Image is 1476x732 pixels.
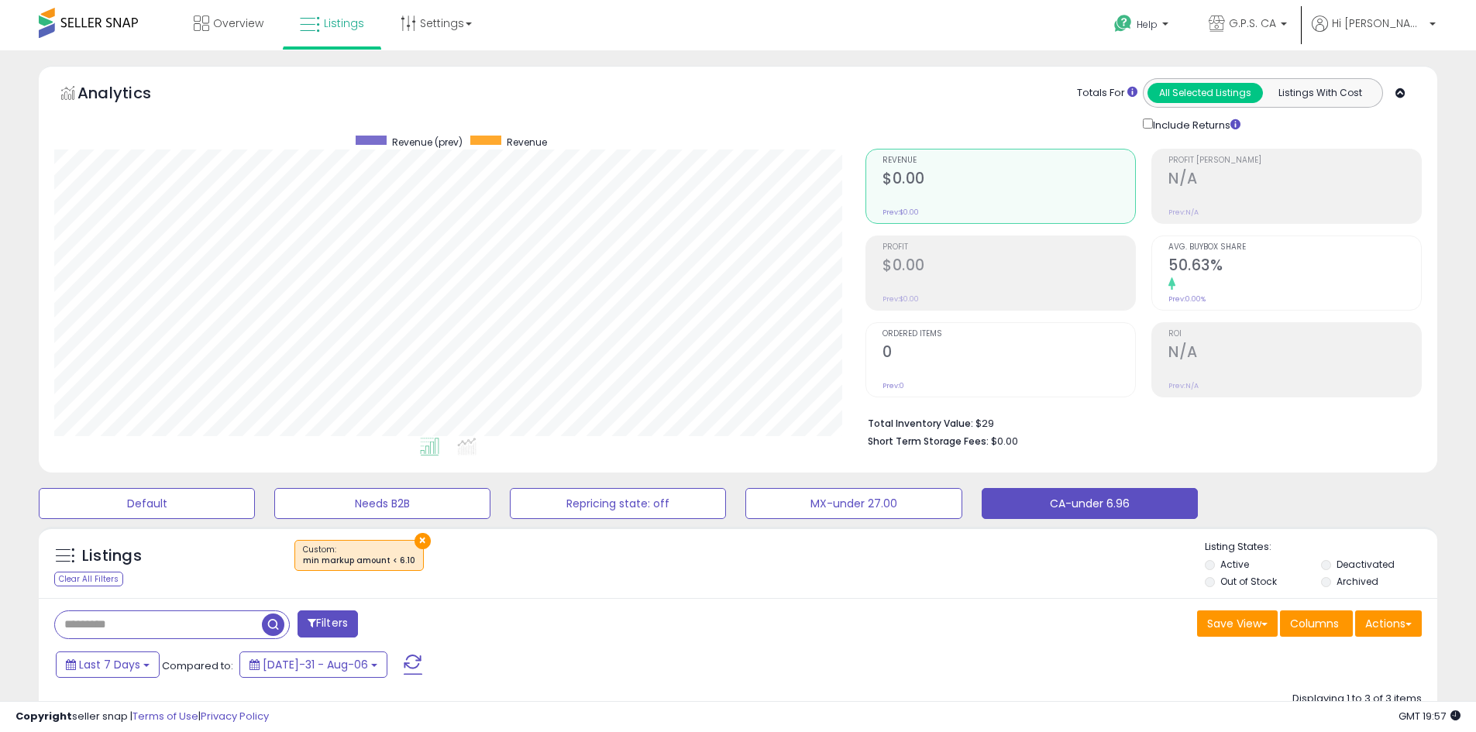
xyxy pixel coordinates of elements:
span: G.P.S. CA [1229,15,1276,31]
button: All Selected Listings [1147,83,1263,103]
button: [DATE]-31 - Aug-06 [239,651,387,678]
span: Last 7 Days [79,657,140,672]
h2: N/A [1168,343,1421,364]
b: Total Inventory Value: [868,417,973,430]
button: Actions [1355,610,1422,637]
small: Prev: N/A [1168,208,1199,217]
div: Clear All Filters [54,572,123,586]
h5: Analytics [77,82,181,108]
small: Prev: 0.00% [1168,294,1206,304]
button: × [415,533,431,549]
button: Default [39,488,255,519]
span: ROI [1168,330,1421,339]
label: Archived [1337,575,1378,588]
label: Out of Stock [1220,575,1277,588]
button: Listings With Cost [1262,83,1378,103]
div: Include Returns [1131,115,1259,133]
span: Avg. Buybox Share [1168,243,1421,252]
h5: Listings [82,545,142,567]
button: Needs B2B [274,488,490,519]
button: Repricing state: off [510,488,726,519]
span: 2025-08-14 19:57 GMT [1399,709,1461,723]
span: Hi [PERSON_NAME] [1332,15,1425,31]
span: Compared to: [162,658,233,673]
h2: N/A [1168,170,1421,191]
h2: $0.00 [883,170,1135,191]
button: Columns [1280,610,1353,637]
span: [DATE]-31 - Aug-06 [263,657,368,672]
b: Short Term Storage Fees: [868,435,989,448]
a: Terms of Use [132,709,198,723]
strong: Copyright [15,709,72,723]
span: Columns [1290,616,1339,631]
a: Privacy Policy [201,709,269,723]
h2: 0 [883,343,1135,364]
button: CA-under 6.96 [982,488,1198,519]
button: MX-under 27.00 [745,488,962,519]
div: Totals For [1077,86,1137,101]
div: seller snap | | [15,710,269,724]
small: Prev: N/A [1168,381,1199,390]
h2: $0.00 [883,256,1135,277]
small: Prev: $0.00 [883,208,919,217]
a: Hi [PERSON_NAME] [1312,15,1436,50]
span: Ordered Items [883,330,1135,339]
span: Listings [324,15,364,31]
small: Prev: 0 [883,381,904,390]
i: Get Help [1113,14,1133,33]
button: Filters [298,610,358,637]
small: Prev: $0.00 [883,294,919,304]
div: min markup amount < 6.10 [303,555,415,566]
span: Help [1137,18,1158,31]
p: Listing States: [1205,540,1437,555]
span: Revenue [507,136,547,149]
h2: 50.63% [1168,256,1421,277]
span: $0.00 [991,434,1018,448]
div: Displaying 1 to 3 of 3 items [1292,692,1422,706]
label: Deactivated [1337,558,1395,571]
button: Last 7 Days [56,651,160,678]
span: Revenue (prev) [392,136,463,149]
span: Overview [213,15,263,31]
span: Profit [883,243,1135,252]
span: Revenue [883,156,1135,165]
label: Active [1220,558,1249,571]
span: Custom: [303,544,415,567]
span: Profit [PERSON_NAME] [1168,156,1421,165]
button: Save View [1197,610,1278,637]
li: $29 [868,413,1410,431]
a: Help [1102,2,1184,50]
